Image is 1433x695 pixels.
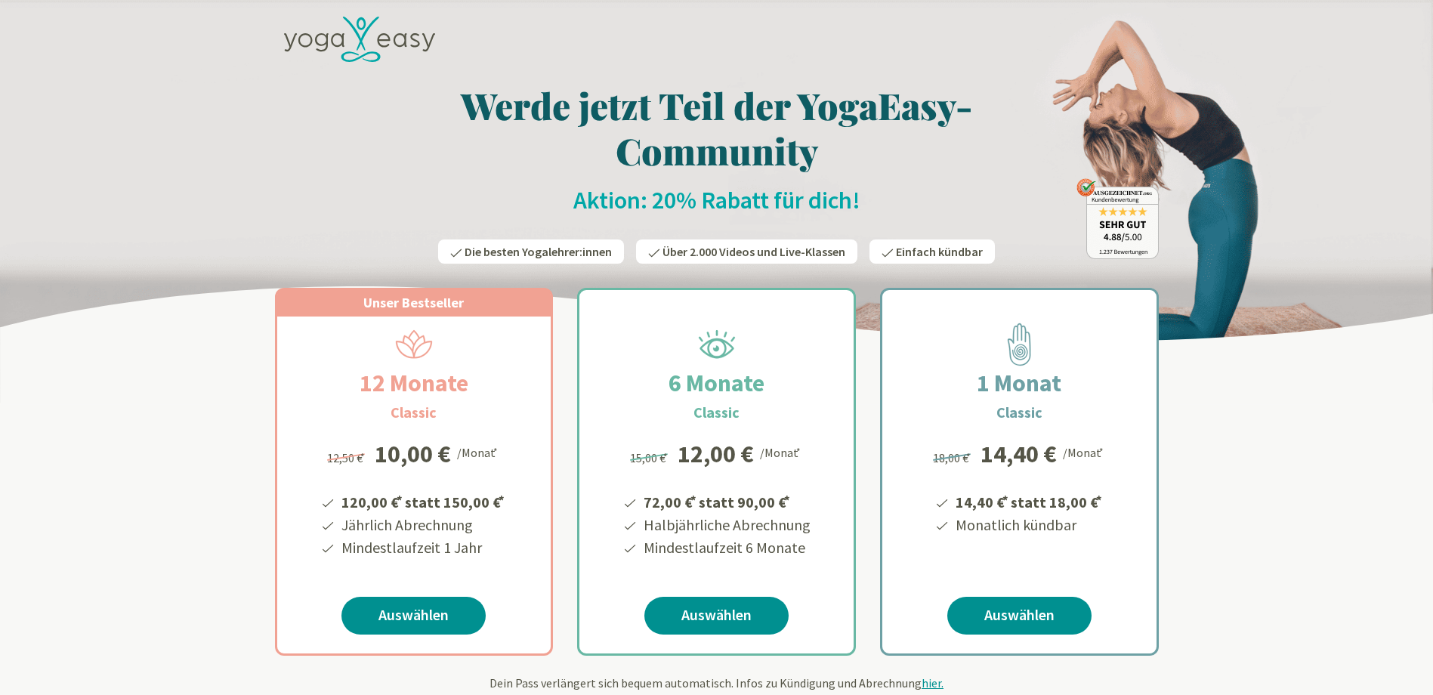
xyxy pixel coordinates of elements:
[641,536,811,559] li: Mindestlaufzeit 6 Monate
[275,82,1159,173] h1: Werde jetzt Teil der YogaEasy-Community
[644,597,789,635] a: Auswählen
[1063,442,1106,462] div: /Monat
[693,401,740,424] h3: Classic
[341,597,486,635] a: Auswählen
[275,185,1159,215] h2: Aktion: 20% Rabatt für dich!
[632,365,801,401] h2: 6 Monate
[375,442,451,466] div: 10,00 €
[678,442,754,466] div: 12,00 €
[662,244,845,259] span: Über 2.000 Videos und Live-Klassen
[630,450,670,465] span: 15,00 €
[953,514,1104,536] li: Monatlich kündbar
[933,450,973,465] span: 18,00 €
[947,597,1092,635] a: Auswählen
[1076,178,1159,259] img: ausgezeichnet_badge.png
[327,450,367,465] span: 12,50 €
[896,244,983,259] span: Einfach kündbar
[922,675,943,690] span: hier.
[940,365,1098,401] h2: 1 Monat
[760,442,803,462] div: /Monat
[339,514,507,536] li: Jährlich Abrechnung
[465,244,612,259] span: Die besten Yogalehrer:innen
[996,401,1042,424] h3: Classic
[981,442,1057,466] div: 14,40 €
[323,365,505,401] h2: 12 Monate
[641,514,811,536] li: Halbjährliche Abrechnung
[339,488,507,514] li: 120,00 € statt 150,00 €
[339,536,507,559] li: Mindestlaufzeit 1 Jahr
[391,401,437,424] h3: Classic
[363,294,464,311] span: Unser Bestseller
[641,488,811,514] li: 72,00 € statt 90,00 €
[457,442,500,462] div: /Monat
[953,488,1104,514] li: 14,40 € statt 18,00 €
